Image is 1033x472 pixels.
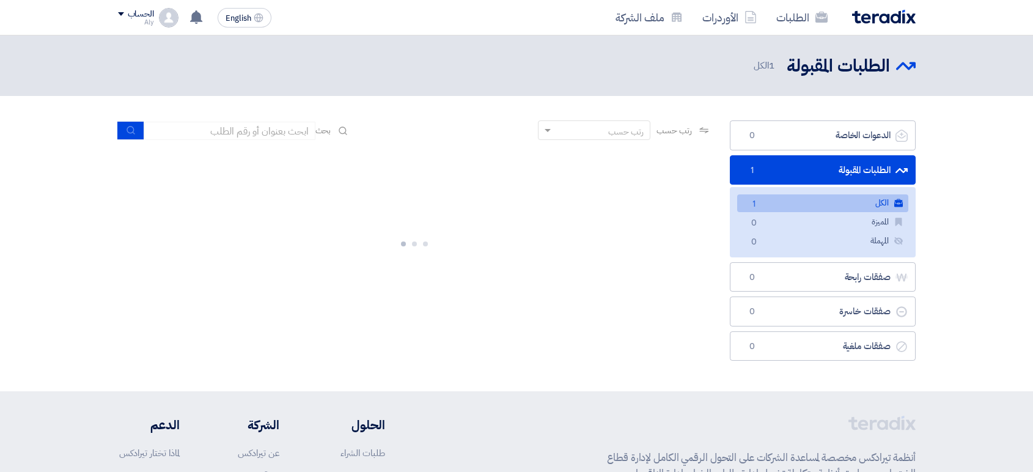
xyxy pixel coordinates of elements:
a: المميزة [737,213,908,231]
span: 0 [745,341,760,353]
span: 1 [769,59,774,72]
span: 0 [745,306,760,318]
span: 0 [747,217,762,230]
a: ملف الشركة [606,3,693,32]
li: الدعم [118,416,180,434]
a: لماذا تختار تيرادكس [119,446,180,460]
div: رتب حسب [608,125,644,138]
a: صفقات ملغية0 [730,331,916,361]
a: الدعوات الخاصة0 [730,120,916,150]
span: English [226,14,251,23]
span: 1 [747,198,762,211]
a: المهملة [737,232,908,250]
a: طلبات الشراء [340,446,385,460]
span: 0 [747,236,762,249]
span: رتب حسب [656,124,691,137]
li: الشركة [216,416,279,434]
h2: الطلبات المقبولة [787,54,890,78]
input: ابحث بعنوان أو رقم الطلب [144,122,315,140]
div: الحساب [128,9,154,20]
span: 1 [745,164,760,177]
span: بحث [315,124,331,137]
a: عن تيرادكس [238,446,279,460]
img: Teradix logo [852,10,916,24]
a: صفقات رابحة0 [730,262,916,292]
div: Aly [118,19,154,26]
a: الطلبات [766,3,837,32]
img: profile_test.png [159,8,178,28]
a: صفقات خاسرة0 [730,297,916,326]
a: الأوردرات [693,3,766,32]
a: الكل [737,194,908,212]
a: الطلبات المقبولة1 [730,155,916,185]
button: English [218,8,271,28]
li: الحلول [316,416,385,434]
span: 0 [745,130,760,142]
span: الكل [754,59,777,73]
span: 0 [745,271,760,284]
